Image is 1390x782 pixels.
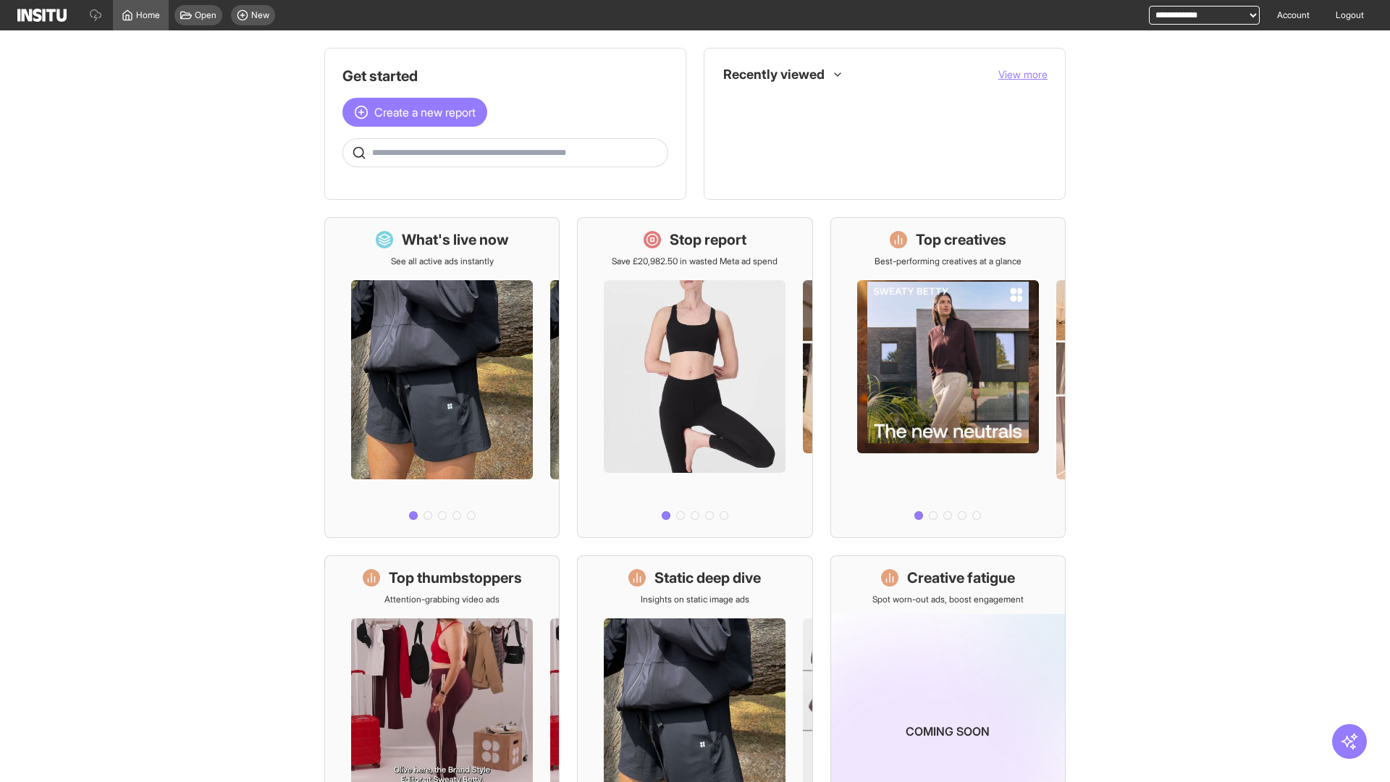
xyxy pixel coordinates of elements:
[136,9,160,21] span: Home
[577,217,812,538] a: Stop reportSave £20,982.50 in wasted Meta ad spend
[641,594,749,605] p: Insights on static image ads
[251,9,269,21] span: New
[875,256,1022,267] p: Best-performing creatives at a glance
[728,95,745,112] div: Dashboard
[754,130,799,141] span: Placements
[391,256,494,267] p: See all active ads instantly
[374,104,476,121] span: Create a new report
[998,67,1048,82] button: View more
[728,159,745,176] div: Insights
[384,594,500,605] p: Attention-grabbing video ads
[342,66,668,86] h1: Get started
[830,217,1066,538] a: Top creativesBest-performing creatives at a glance
[754,98,815,109] span: What's live now
[389,568,522,588] h1: Top thumbstoppers
[402,230,509,250] h1: What's live now
[324,217,560,538] a: What's live nowSee all active ads instantly
[195,9,216,21] span: Open
[670,230,746,250] h1: Stop report
[654,568,761,588] h1: Static deep dive
[612,256,778,267] p: Save £20,982.50 in wasted Meta ad spend
[998,68,1048,80] span: View more
[728,127,745,144] div: Insights
[754,161,830,173] span: Top thumbstoppers
[754,98,1036,109] span: What's live now
[17,9,67,22] img: Logo
[754,161,1036,173] span: Top thumbstoppers
[342,98,487,127] button: Create a new report
[754,130,1036,141] span: Placements
[916,230,1006,250] h1: Top creatives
